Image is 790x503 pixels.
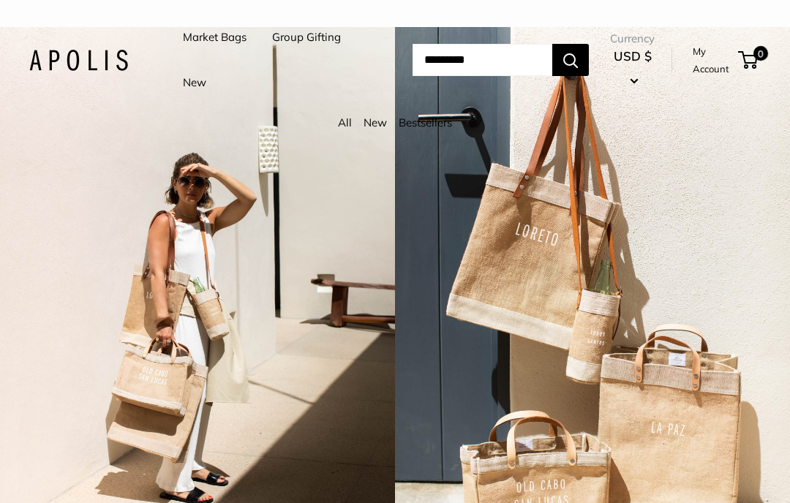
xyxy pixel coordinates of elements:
span: Currency [610,29,655,49]
img: Apolis [29,50,128,71]
a: New [364,116,387,129]
a: Group Gifting [272,27,341,48]
a: New [183,72,206,93]
a: Market Bags [183,27,247,48]
a: All [338,116,352,129]
a: Bestsellers [399,116,452,129]
a: My Account [693,42,733,78]
a: 0 [740,51,758,69]
span: 0 [753,46,768,61]
input: Search... [413,44,552,76]
button: USD $ [610,45,655,91]
button: Search [552,44,589,76]
span: USD $ [614,48,652,64]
